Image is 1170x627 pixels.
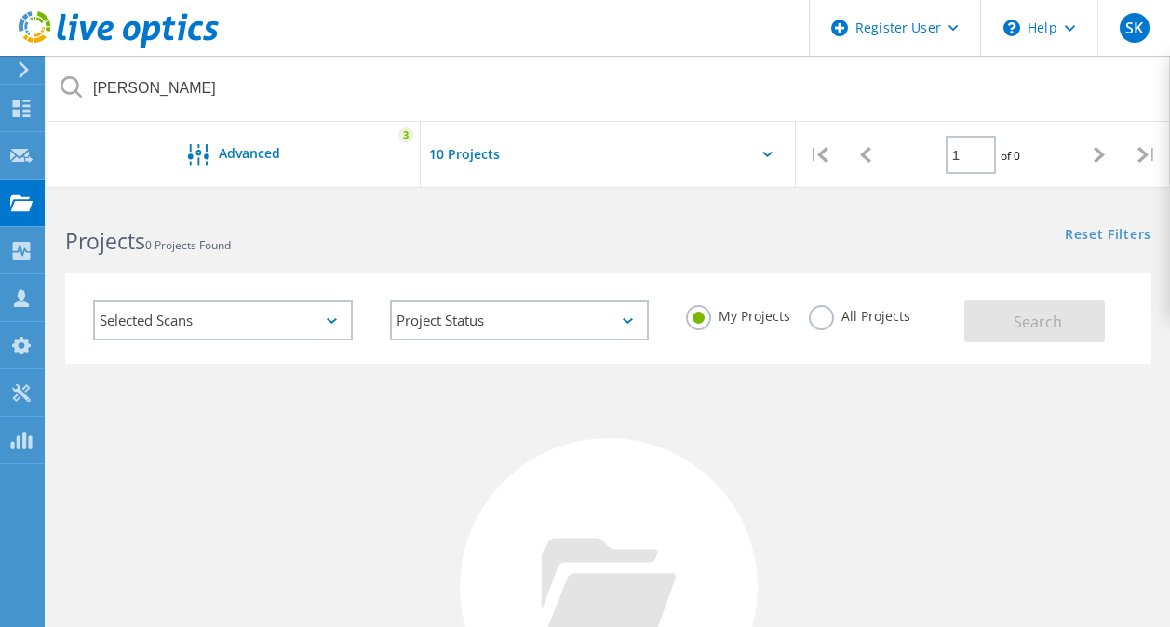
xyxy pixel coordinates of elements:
span: Advanced [219,147,280,160]
button: Search [964,300,1105,342]
div: Selected Scans [93,300,353,340]
label: All Projects [809,305,910,323]
span: 0 Projects Found [145,237,231,253]
a: Live Optics Dashboard [19,39,219,52]
svg: \n [1003,20,1020,36]
a: Reset Filters [1065,228,1151,244]
label: My Projects [686,305,790,323]
span: Search [1014,312,1062,332]
span: of 0 [1001,148,1020,164]
b: Projects [65,226,145,256]
div: Project Status [390,300,650,340]
div: | [1123,122,1170,188]
span: SK [1125,20,1143,35]
div: | [796,122,842,188]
